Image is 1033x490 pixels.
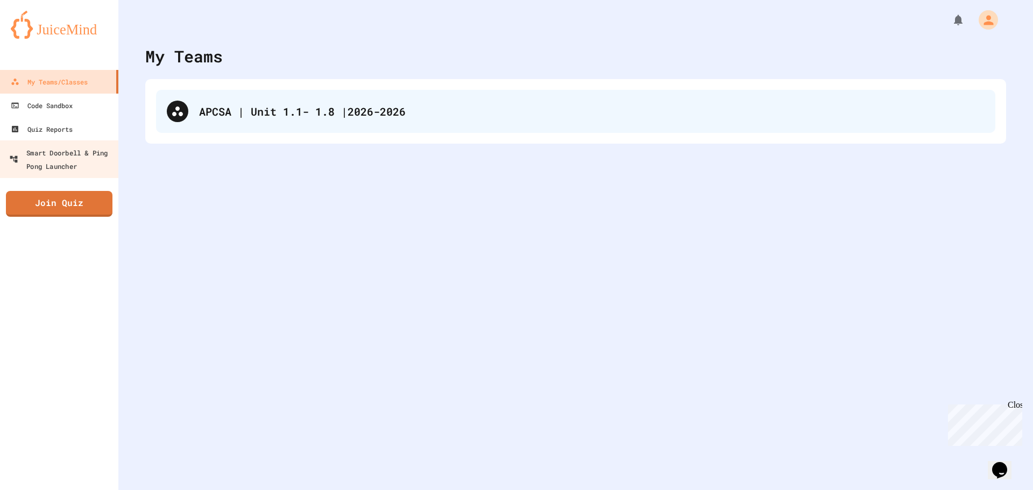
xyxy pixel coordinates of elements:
div: My Teams [145,44,223,68]
div: My Teams/Classes [11,75,88,88]
div: APCSA | Unit 1.1- 1.8 |2026-2026 [156,90,995,133]
div: My Account [967,8,1001,32]
div: Code Sandbox [11,99,73,112]
div: Smart Doorbell & Ping Pong Launcher [9,146,116,172]
iframe: chat widget [988,447,1022,479]
div: Quiz Reports [11,123,73,136]
div: Chat with us now!Close [4,4,74,68]
div: APCSA | Unit 1.1- 1.8 |2026-2026 [199,103,985,119]
img: logo-orange.svg [11,11,108,39]
iframe: chat widget [944,400,1022,446]
div: My Notifications [932,11,967,29]
a: Join Quiz [6,191,112,217]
